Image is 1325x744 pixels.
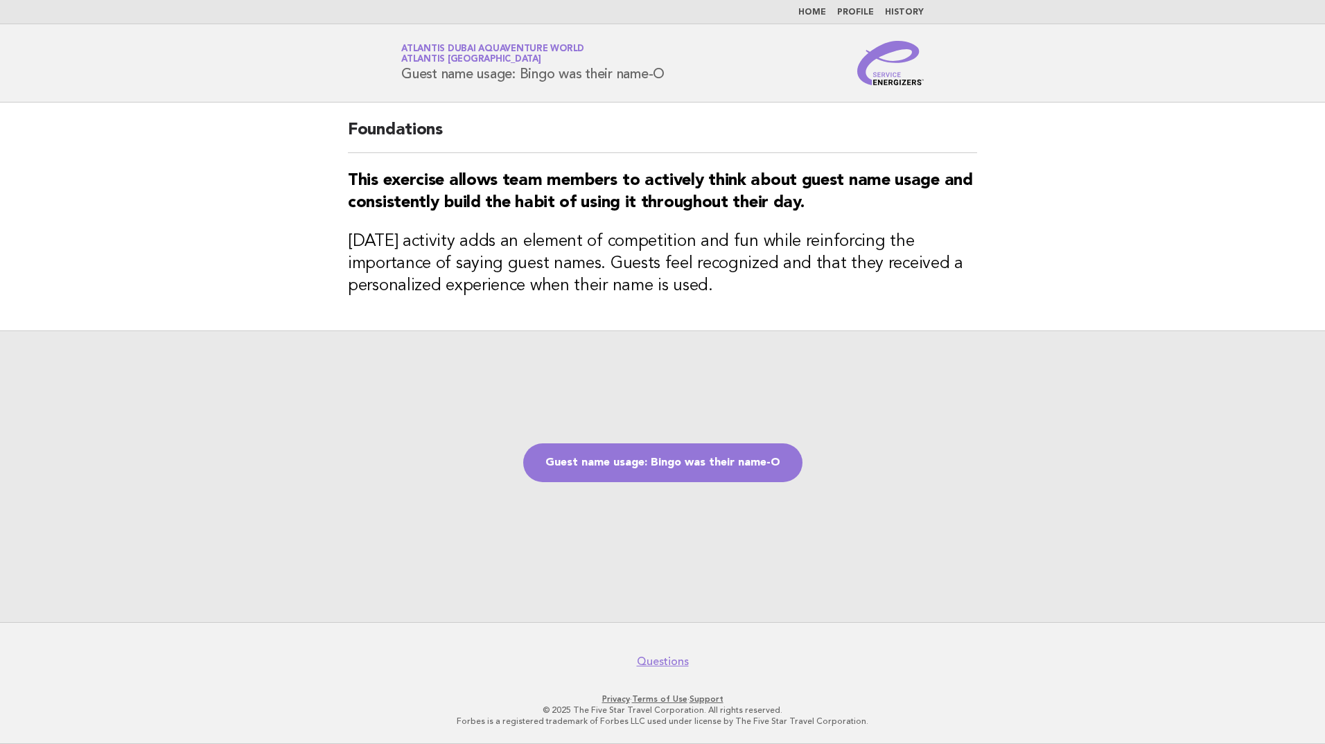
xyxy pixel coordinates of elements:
span: Atlantis [GEOGRAPHIC_DATA] [401,55,541,64]
a: History [885,8,924,17]
a: Profile [837,8,874,17]
h1: Guest name usage: Bingo was their name-O [401,45,665,81]
a: Questions [637,655,689,668]
h3: [DATE] activity adds an element of competition and fun while reinforcing the importance of saying... [348,231,977,297]
a: Privacy [602,694,630,704]
a: Support [690,694,723,704]
p: © 2025 The Five Star Travel Corporation. All rights reserved. [238,705,1087,716]
p: Forbes is a registered trademark of Forbes LLC used under license by The Five Star Travel Corpora... [238,716,1087,727]
a: Guest name usage: Bingo was their name-O [523,443,802,482]
a: Home [798,8,826,17]
h2: Foundations [348,119,977,153]
img: Service Energizers [857,41,924,85]
a: Terms of Use [632,694,687,704]
p: · · [238,693,1087,705]
strong: This exercise allows team members to actively think about guest name usage and consistently build... [348,172,973,211]
a: Atlantis Dubai Aquaventure WorldAtlantis [GEOGRAPHIC_DATA] [401,44,584,64]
